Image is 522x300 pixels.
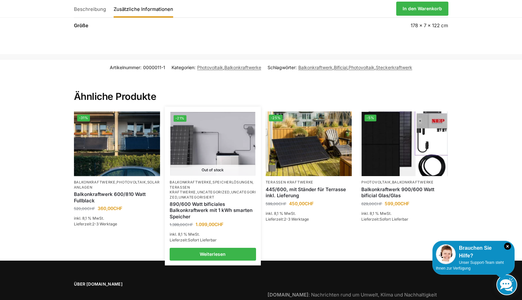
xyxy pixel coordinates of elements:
[504,243,511,250] i: Schließen
[172,64,261,71] span: Kategorien: ,
[74,180,160,190] p: , ,
[268,292,437,298] a: [DOMAIN_NAME]: Nachrichten rund um Umwelt, Klima und Nachhaltigkeit
[170,222,193,227] bdi: 1.399,00
[170,185,196,194] a: Terassen Kraftwerke
[385,201,409,206] bdi: 599,00
[170,201,256,220] a: 890/600 Watt bificiales Balkonkraftwerk mit 1 kWh smarten Speicher
[197,65,223,70] a: Photovoltaik
[361,180,448,185] p: ,
[266,217,309,222] span: Lieferzeit:
[224,65,261,70] a: Balkonkraftwerke
[92,222,117,226] span: 2-3 Werktage
[266,180,313,184] a: Terassen Kraftwerke
[436,244,511,260] div: Brauchen Sie Hilfe?
[268,64,412,71] span: Schlagwörter: , , ,
[214,222,223,227] span: CHF
[436,244,456,264] img: Customer service
[298,65,333,70] a: Balkonkraftwerk
[116,180,146,184] a: Photovoltaik
[213,180,253,184] a: Speicherlösungen
[185,222,193,227] span: CHF
[374,201,382,206] span: CHF
[110,64,165,71] span: Artikelnummer:
[361,186,448,199] a: Balkonkraftwerk 900/600 Watt bificial Glas/Glas
[170,231,256,237] p: inkl. 8,1 % MwSt.
[361,217,408,222] span: Lieferzeit:
[170,190,256,199] a: Uncategorized
[143,65,165,70] span: 0000011-1
[170,238,217,242] span: Lieferzeit:
[171,112,255,176] img: ASE 1000 Batteriespeicher
[349,65,374,70] a: Photovoltaik
[179,195,214,199] a: Unkategorisiert
[392,180,434,184] a: Balkonkraftwerke
[170,248,256,261] a: Lese mehr über „890/600 Watt bificiales Balkonkraftwerk mit 1 kWh smarten Speicher“
[278,201,286,206] span: CHF
[74,222,117,226] span: Lieferzeit:
[380,217,408,222] span: Sofort Lieferbar
[74,206,95,211] bdi: 520,00
[74,281,255,288] span: Über [DOMAIN_NAME]
[87,206,95,211] span: CHF
[305,201,314,206] span: CHF
[188,238,217,242] span: Sofort Lieferbar
[361,111,448,176] a: -5%Bificiales Hochleistungsmodul
[74,191,160,204] a: Balkonkraftwerk 600/810 Watt Fullblack
[268,292,309,298] strong: [DOMAIN_NAME]
[170,180,256,200] p: , , , , ,
[266,186,352,199] a: 445/600, mit Ständer für Terrasse inkl. Lieferung
[266,111,352,176] img: Solar Panel im edlen Schwarz mit Ständer
[400,201,409,206] span: CHF
[266,211,352,216] p: inkl. 8,1 % MwSt.
[74,18,284,33] th: Größe
[266,111,352,176] a: -25%Solar Panel im edlen Schwarz mit Ständer
[196,222,223,227] bdi: 1.099,00
[197,190,230,194] a: Uncategorized
[266,201,286,206] bdi: 599,00
[74,6,448,33] table: Produktdetails
[171,112,255,176] a: -21% Out of stock ASE 1000 Batteriespeicher
[376,65,412,70] a: Steckerkraftwerk
[74,111,160,176] a: -31%2 Balkonkraftwerke
[74,180,116,184] a: Balkonkraftwerke
[361,180,390,184] a: Photovoltaik
[170,180,211,184] a: Balkonkraftwerke
[334,65,347,70] a: Bificial
[74,215,160,221] p: inkl. 8,1 % MwSt.
[284,217,309,222] span: 2-3 Werktage
[113,206,122,211] span: CHF
[98,206,122,211] bdi: 360,00
[74,180,160,189] a: Solaranlagen
[361,201,382,206] bdi: 629,00
[74,75,448,103] h2: Ähnliche Produkte
[289,201,314,206] bdi: 450,00
[436,260,504,271] span: Unser Support-Team steht Ihnen zur Verfügung
[74,111,160,176] img: 2 Balkonkraftwerke
[361,211,448,216] p: inkl. 8,1 % MwSt.
[284,18,448,33] td: 178 × 7 × 122 cm
[361,111,448,176] img: Bificiales Hochleistungsmodul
